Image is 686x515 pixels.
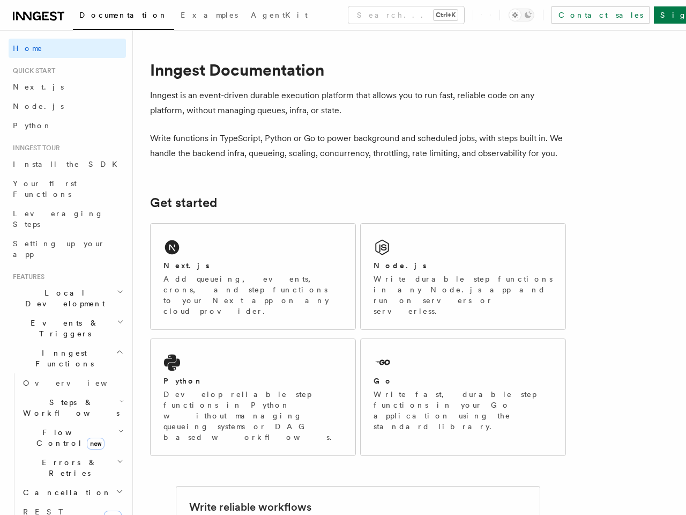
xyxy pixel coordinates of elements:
a: PythonDevelop reliable step functions in Python without managing queueing systems or DAG based wo... [150,339,356,456]
h2: Next.js [163,260,210,271]
span: Local Development [9,288,117,309]
h1: Inngest Documentation [150,60,566,79]
span: Overview [23,379,133,387]
h2: Go [374,376,393,386]
a: GoWrite fast, durable step functions in your Go application using the standard library. [360,339,566,456]
a: Next.jsAdd queueing, events, crons, and step functions to your Next app on any cloud provider. [150,223,356,330]
a: Python [9,116,126,135]
a: Setting up your app [9,234,126,264]
h2: Python [163,376,203,386]
a: Examples [174,3,244,29]
span: Quick start [9,67,55,75]
span: Examples [181,11,238,19]
span: Events & Triggers [9,318,117,339]
a: Node.js [9,97,126,116]
a: Your first Functions [9,174,126,204]
kbd: Ctrl+K [434,10,458,20]
span: Home [13,43,43,54]
button: Search...Ctrl+K [348,6,464,24]
p: Add queueing, events, crons, and step functions to your Next app on any cloud provider. [163,274,342,317]
span: Setting up your app [13,239,105,259]
span: Cancellation [19,487,111,498]
span: Inngest tour [9,144,60,152]
span: Your first Functions [13,179,77,198]
a: Install the SDK [9,154,126,174]
p: Develop reliable step functions in Python without managing queueing systems or DAG based workflows. [163,389,342,443]
span: Flow Control [19,427,118,448]
a: Get started [150,195,217,210]
button: Toggle dark mode [509,9,534,21]
span: AgentKit [251,11,308,19]
span: Errors & Retries [19,457,116,479]
a: Node.jsWrite durable step functions in any Node.js app and run on servers or serverless. [360,223,566,330]
a: Leveraging Steps [9,204,126,234]
p: Write functions in TypeScript, Python or Go to power background and scheduled jobs, with steps bu... [150,131,566,161]
button: Steps & Workflows [19,393,126,423]
span: Leveraging Steps [13,209,103,229]
span: new [87,438,105,450]
span: Inngest Functions [9,348,116,369]
a: Documentation [73,3,174,30]
p: Write durable step functions in any Node.js app and run on servers or serverless. [374,274,553,317]
button: Events & Triggers [9,313,126,343]
a: Overview [19,373,126,393]
a: AgentKit [244,3,314,29]
h2: Node.js [374,260,427,271]
span: Features [9,273,44,281]
span: Next.js [13,83,64,91]
button: Inngest Functions [9,343,126,373]
span: Documentation [79,11,168,19]
span: Steps & Workflows [19,397,120,418]
button: Errors & Retries [19,453,126,483]
a: Contact sales [551,6,650,24]
span: Node.js [13,102,64,111]
span: Python [13,121,52,130]
button: Local Development [9,283,126,313]
p: Inngest is an event-driven durable execution platform that allows you to run fast, reliable code ... [150,88,566,118]
button: Flow Controlnew [19,423,126,453]
a: Home [9,39,126,58]
span: Install the SDK [13,160,124,168]
p: Write fast, durable step functions in your Go application using the standard library. [374,389,553,432]
button: Cancellation [19,483,126,502]
h2: Write reliable workflows [189,499,311,514]
a: Next.js [9,77,126,97]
